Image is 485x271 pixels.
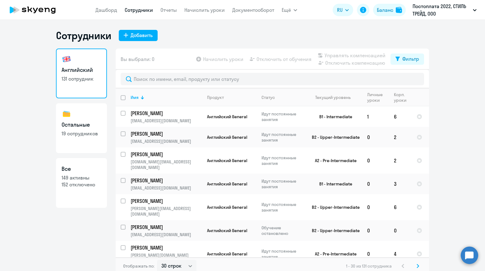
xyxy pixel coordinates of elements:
span: Английский General [207,114,247,119]
p: Идут постоянные занятия [261,248,304,259]
span: Ещё [282,6,291,14]
img: balance [396,7,402,13]
a: Английский131 сотрудник [56,49,107,98]
p: [PERSON_NAME] [131,130,201,137]
a: Отчеты [160,7,177,13]
p: [EMAIL_ADDRESS][DOMAIN_NAME] [131,118,202,124]
span: Английский General [207,251,247,257]
button: Ещё [282,4,297,16]
span: Английский General [207,158,247,163]
td: B2 - Upper-Intermediate [304,127,362,147]
span: 1 - 30 из 131 сотрудника [346,263,392,269]
td: 3 [389,174,412,194]
a: Документооборот [232,7,274,13]
td: A2 - Pre-Intermediate [304,241,362,267]
h1: Сотрудники [56,29,111,42]
p: [EMAIL_ADDRESS][DOMAIN_NAME] [131,138,202,144]
span: Английский General [207,204,247,210]
p: Идут постоянные занятия [261,132,304,143]
div: Статус [261,95,275,100]
p: [DOMAIN_NAME][EMAIL_ADDRESS][DOMAIN_NAME] [131,159,202,170]
td: B1 - Intermediate [304,106,362,127]
div: Продукт [207,95,256,100]
td: 0 [362,241,389,267]
span: RU [337,6,343,14]
td: 4 [389,241,412,267]
div: Личные уроки [367,92,389,103]
p: [PERSON_NAME] [131,244,201,251]
span: Вы выбрали: 0 [121,55,155,63]
p: [PERSON_NAME][DOMAIN_NAME][EMAIL_ADDRESS][DOMAIN_NAME] [131,252,202,264]
p: Обучение остановлено [261,225,304,236]
a: Дашборд [95,7,117,13]
p: Идут постоянные занятия [261,155,304,166]
a: [PERSON_NAME] [131,224,202,231]
td: B1 - Intermediate [304,174,362,194]
p: Постоплата 2022, СТИЛЬ ТРЕЙД, ООО [413,2,470,17]
p: Идут постоянные занятия [261,111,304,122]
div: Текущий уровень [309,95,362,100]
a: Начислить уроки [184,7,225,13]
p: [PERSON_NAME] [131,177,201,184]
button: RU [333,4,353,16]
div: Текущий уровень [315,95,351,100]
p: [PERSON_NAME][EMAIL_ADDRESS][DOMAIN_NAME] [131,206,202,217]
p: Идут постоянные занятия [261,202,304,213]
button: Постоплата 2022, СТИЛЬ ТРЕЙД, ООО [409,2,480,17]
td: 0 [389,220,412,241]
span: Английский General [207,228,247,233]
p: 152 отключено [62,181,101,188]
div: Имя [131,95,202,100]
button: Балансbalance [373,4,406,16]
p: [PERSON_NAME] [131,151,201,158]
td: 6 [389,194,412,220]
td: 6 [389,106,412,127]
p: [PERSON_NAME] [131,224,201,231]
td: B2 - Upper-Intermediate [304,194,362,220]
td: 1 [362,106,389,127]
img: others [62,109,72,119]
p: 131 сотрудник [62,75,101,82]
a: [PERSON_NAME] [131,130,202,137]
span: Английский General [207,181,247,187]
td: B2 - Upper-Intermediate [304,220,362,241]
td: 0 [362,194,389,220]
td: A2 - Pre-Intermediate [304,147,362,174]
div: Статус [261,95,304,100]
td: 2 [389,127,412,147]
span: Английский General [207,134,247,140]
span: Отображать по: [123,263,155,269]
a: [PERSON_NAME] [131,198,202,204]
p: Идут постоянные занятия [261,178,304,189]
p: [EMAIL_ADDRESS][DOMAIN_NAME] [131,185,202,191]
input: Поиск по имени, email, продукту или статусу [121,73,424,85]
p: [EMAIL_ADDRESS][DOMAIN_NAME] [131,232,202,237]
a: [PERSON_NAME] [131,244,202,251]
button: Добавить [119,30,158,41]
div: Баланс [377,6,393,14]
a: [PERSON_NAME] [131,177,202,184]
div: Имя [131,95,139,100]
a: Остальные19 сотрудников [56,103,107,153]
div: Корп. уроки [394,92,411,103]
a: Сотрудники [125,7,153,13]
td: 0 [362,174,389,194]
div: Продукт [207,95,224,100]
p: [PERSON_NAME] [131,198,201,204]
h3: Английский [62,66,101,74]
h3: Остальные [62,121,101,129]
div: Добавить [131,31,153,39]
a: [PERSON_NAME] [131,110,202,117]
p: 19 сотрудников [62,130,101,137]
h3: Все [62,165,101,173]
td: 0 [362,127,389,147]
td: 2 [389,147,412,174]
td: 0 [362,147,389,174]
div: Корп. уроки [394,92,406,103]
button: Фильтр [390,54,424,65]
div: Фильтр [402,55,419,63]
div: Личные уроки [367,92,383,103]
td: 0 [362,220,389,241]
p: [PERSON_NAME] [131,110,201,117]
